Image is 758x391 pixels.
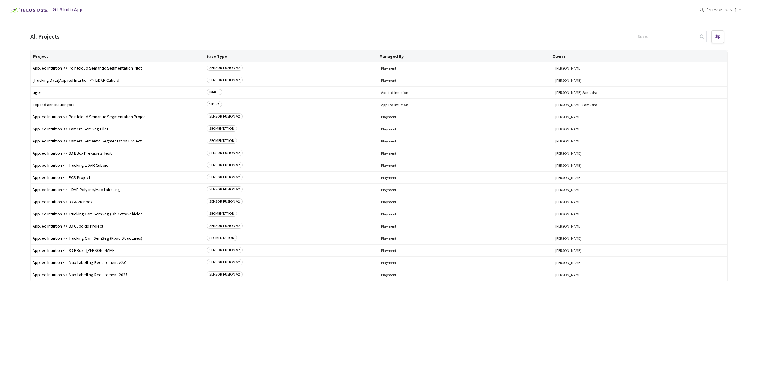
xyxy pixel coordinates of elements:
[555,273,725,277] span: [PERSON_NAME]
[381,127,551,131] span: Playment
[33,224,203,228] span: Applied Intuition <> 3D Cuboids Project
[555,224,725,228] span: [PERSON_NAME]
[7,5,50,15] img: Telus
[207,247,243,253] span: SENSOR FUSION V2
[207,65,243,71] span: SENSOR FUSION V2
[381,78,551,83] span: Playment
[381,248,551,253] span: Playment
[207,101,222,107] span: VIDEO
[33,175,203,180] span: Applied Intuition <> PCS Project
[555,78,725,83] span: [PERSON_NAME]
[33,248,203,253] span: Applied Intuition <> 3D BBox - [PERSON_NAME]
[381,224,551,228] span: Playment
[30,32,60,41] div: All Projects
[207,89,222,95] span: IMAGE
[207,113,243,119] span: SENSOR FUSION V2
[207,125,237,132] span: SEGMENTATION
[33,273,203,277] span: Applied Intuition <> Map Labelling Requirement 2025
[33,163,203,168] span: Applied Intuition <> Trucking LiDAR Cuboid
[33,115,203,119] span: Applied Intuition <> Pointcloud Semantic Segmentation Project
[555,115,725,119] span: [PERSON_NAME]
[207,271,243,277] span: SENSOR FUSION V2
[207,138,237,144] span: SEGMENTATION
[31,50,204,62] th: Project
[33,236,203,241] span: Applied Intuition <> Trucking Cam SemSeg (Road Structures)
[555,248,725,253] span: [PERSON_NAME]
[207,223,243,229] span: SENSOR FUSION V2
[555,212,725,216] span: [PERSON_NAME]
[53,6,82,12] span: GT Studio App
[555,175,725,180] span: [PERSON_NAME]
[555,236,725,241] span: [PERSON_NAME]
[207,174,243,180] span: SENSOR FUSION V2
[381,260,551,265] span: Playment
[381,163,551,168] span: Playment
[555,66,725,70] span: [PERSON_NAME]
[555,139,725,143] span: [PERSON_NAME]
[381,273,551,277] span: Playment
[33,212,203,216] span: Applied Intuition <> Trucking Cam SemSeg (Objects/Vehicles)
[555,163,725,168] span: [PERSON_NAME]
[33,90,203,95] span: tiger
[381,175,551,180] span: Playment
[381,187,551,192] span: Playment
[555,260,725,265] span: [PERSON_NAME]
[381,151,551,156] span: Playment
[207,235,237,241] span: SEGMENTATION
[381,200,551,204] span: Playment
[381,66,551,70] span: Playment
[555,127,725,131] span: [PERSON_NAME]
[699,7,704,12] span: user
[33,66,203,70] span: Applied Intuition <> Pointcloud Semantic Segmentation Pilot
[555,151,725,156] span: [PERSON_NAME]
[381,236,551,241] span: Playment
[33,139,203,143] span: Applied Intuition <> Camera Semantic Segmentation Project
[33,187,203,192] span: Applied Intuition <> LiDAR Polyline/Map Labelling
[381,102,551,107] span: Applied Intuition
[550,50,723,62] th: Owner
[207,150,243,156] span: SENSOR FUSION V2
[381,90,551,95] span: Applied Intuition
[33,200,203,204] span: Applied Intuition <> 3D & 2D Bbox
[381,115,551,119] span: Playment
[555,102,725,107] span: [PERSON_NAME] Samudra
[381,139,551,143] span: Playment
[207,186,243,192] span: SENSOR FUSION V2
[207,259,243,265] span: SENSOR FUSION V2
[33,127,203,131] span: Applied Intuition <> Camera SemSeg Pilot
[377,50,550,62] th: Managed By
[739,8,742,11] span: down
[555,200,725,204] span: [PERSON_NAME]
[207,211,237,217] span: SEGMENTATION
[207,162,243,168] span: SENSOR FUSION V2
[33,78,203,83] span: [Trucking Data]Applied Intuition <> LiDAR Cuboid
[634,31,699,42] input: Search
[555,90,725,95] span: [PERSON_NAME] Samudra
[555,187,725,192] span: [PERSON_NAME]
[381,212,551,216] span: Playment
[207,77,243,83] span: SENSOR FUSION V2
[33,102,203,107] span: applied annotation poc
[33,151,203,156] span: Applied Intuition <> 3D BBox Pre-labels Test
[207,198,243,204] span: SENSOR FUSION V2
[33,260,203,265] span: Applied Intuition <> Map Labelling Requirement v2.0
[204,50,377,62] th: Base Type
